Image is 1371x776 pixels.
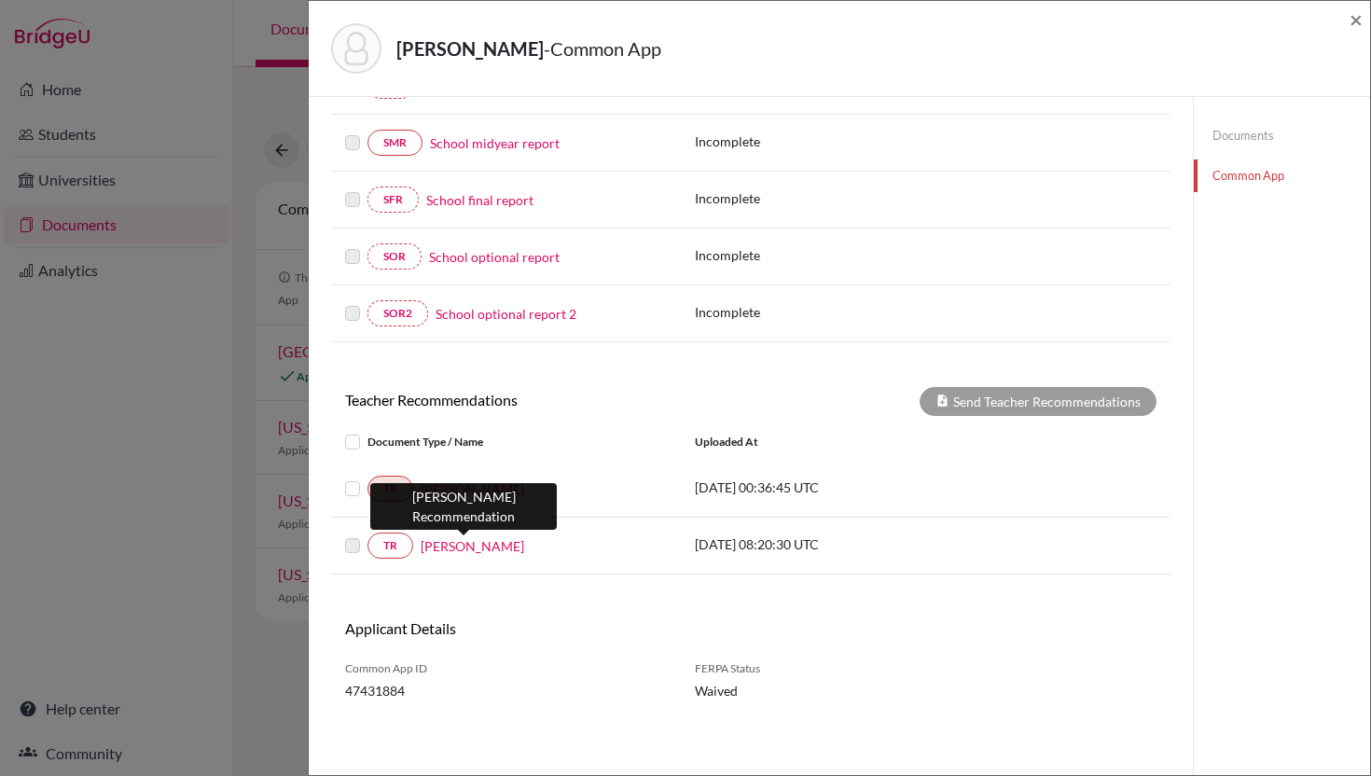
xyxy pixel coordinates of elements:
[1194,119,1370,152] a: Documents
[367,476,413,502] a: TR
[345,681,667,700] span: 47431884
[695,302,887,322] p: Incomplete
[1350,6,1363,33] span: ×
[695,478,947,497] p: [DATE] 00:36:45 UTC
[681,431,961,453] div: Uploaded at
[367,187,419,213] a: SFR
[695,132,887,151] p: Incomplete
[1350,8,1363,31] button: Close
[367,130,422,156] a: SMR
[695,188,887,208] p: Incomplete
[920,387,1156,416] div: Send Teacher Recommendations
[331,391,751,409] h6: Teacher Recommendations
[421,536,524,556] a: [PERSON_NAME]
[370,483,557,530] div: [PERSON_NAME] Recommendation
[544,37,661,60] span: - Common App
[367,243,422,270] a: SOR
[367,533,413,559] a: TR
[695,660,877,677] span: FERPA Status
[695,245,887,265] p: Incomplete
[695,681,877,700] span: Waived
[430,133,560,153] a: School midyear report
[345,660,667,677] span: Common App ID
[436,304,576,324] a: School optional report 2
[695,534,947,554] p: [DATE] 08:20:30 UTC
[429,247,560,267] a: School optional report
[1194,159,1370,192] a: Common App
[426,190,533,210] a: School final report
[345,619,737,637] h6: Applicant Details
[396,37,544,60] strong: [PERSON_NAME]
[367,300,428,326] a: SOR2
[331,431,681,453] div: Document Type / Name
